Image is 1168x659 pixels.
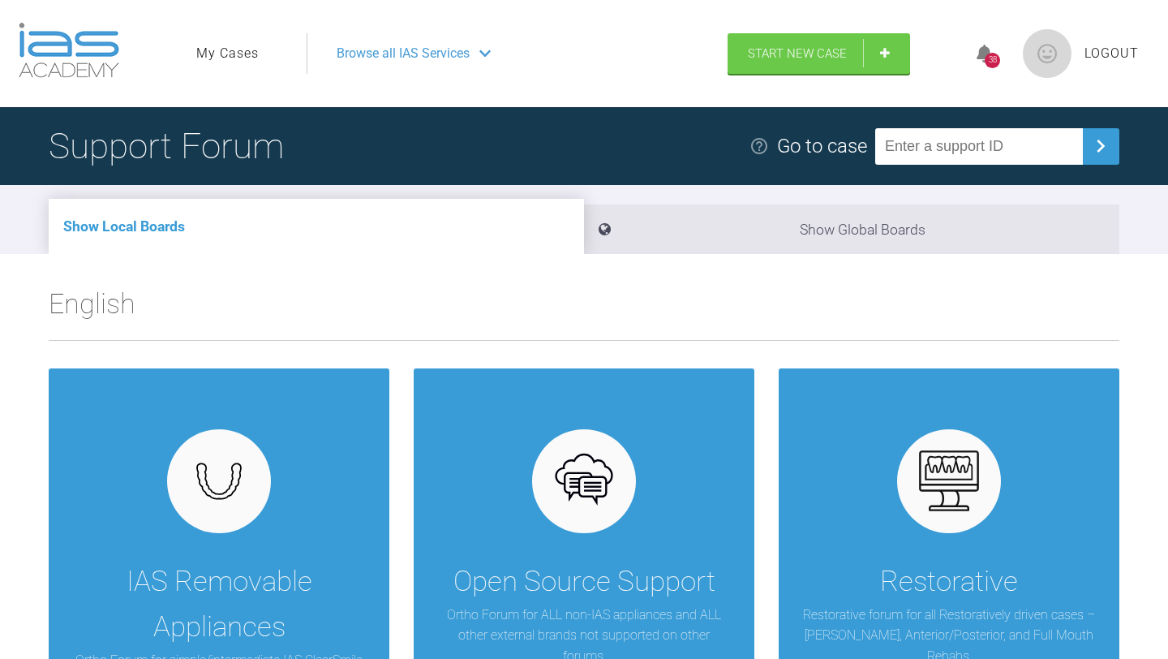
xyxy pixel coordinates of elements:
[453,559,715,605] div: Open Source Support
[73,559,365,650] div: IAS Removable Appliances
[553,450,616,512] img: opensource.6e495855.svg
[1023,29,1071,78] img: profile.png
[337,43,470,64] span: Browse all IAS Services
[196,43,259,64] a: My Cases
[188,458,251,505] img: removables.927eaa4e.svg
[49,118,284,174] h1: Support Forum
[880,559,1018,605] div: Restorative
[49,199,584,254] li: Show Local Boards
[749,136,769,156] img: help.e70b9f3d.svg
[875,128,1083,165] input: Enter a support ID
[918,450,981,512] img: restorative.65e8f6b6.svg
[49,282,1119,340] h2: English
[1084,43,1139,64] a: Logout
[584,205,1119,254] li: Show Global Boards
[19,23,119,78] img: logo-light.3e3ef733.png
[777,131,867,162] div: Go to case
[985,53,1000,68] div: 38
[1088,133,1114,159] img: chevronRight.28bd32b0.svg
[748,46,847,61] span: Start New Case
[728,33,910,74] a: Start New Case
